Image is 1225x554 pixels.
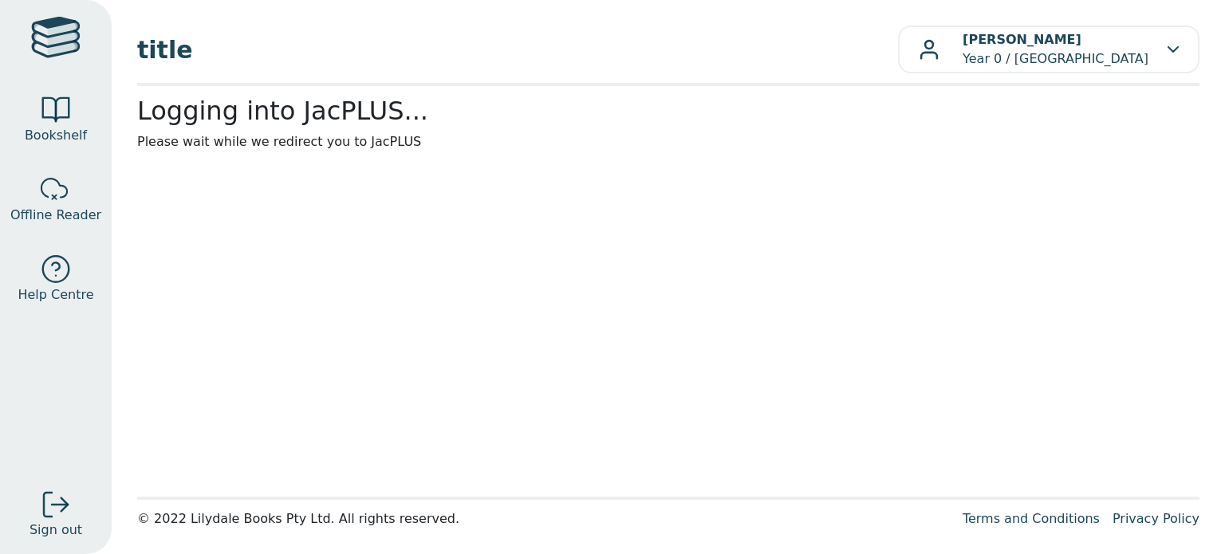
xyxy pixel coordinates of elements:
span: Offline Reader [10,206,101,225]
button: [PERSON_NAME]Year 0 / [GEOGRAPHIC_DATA] [898,26,1199,73]
span: title [137,32,898,68]
h2: Logging into JacPLUS... [137,96,1199,126]
a: Privacy Policy [1113,511,1199,526]
p: Please wait while we redirect you to JacPLUS [137,132,1199,151]
a: Terms and Conditions [963,511,1100,526]
b: [PERSON_NAME] [963,32,1081,47]
div: © 2022 Lilydale Books Pty Ltd. All rights reserved. [137,509,950,528]
span: Sign out [30,521,82,540]
span: Help Centre [18,285,93,305]
p: Year 0 / [GEOGRAPHIC_DATA] [963,30,1148,69]
span: Bookshelf [25,126,87,145]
